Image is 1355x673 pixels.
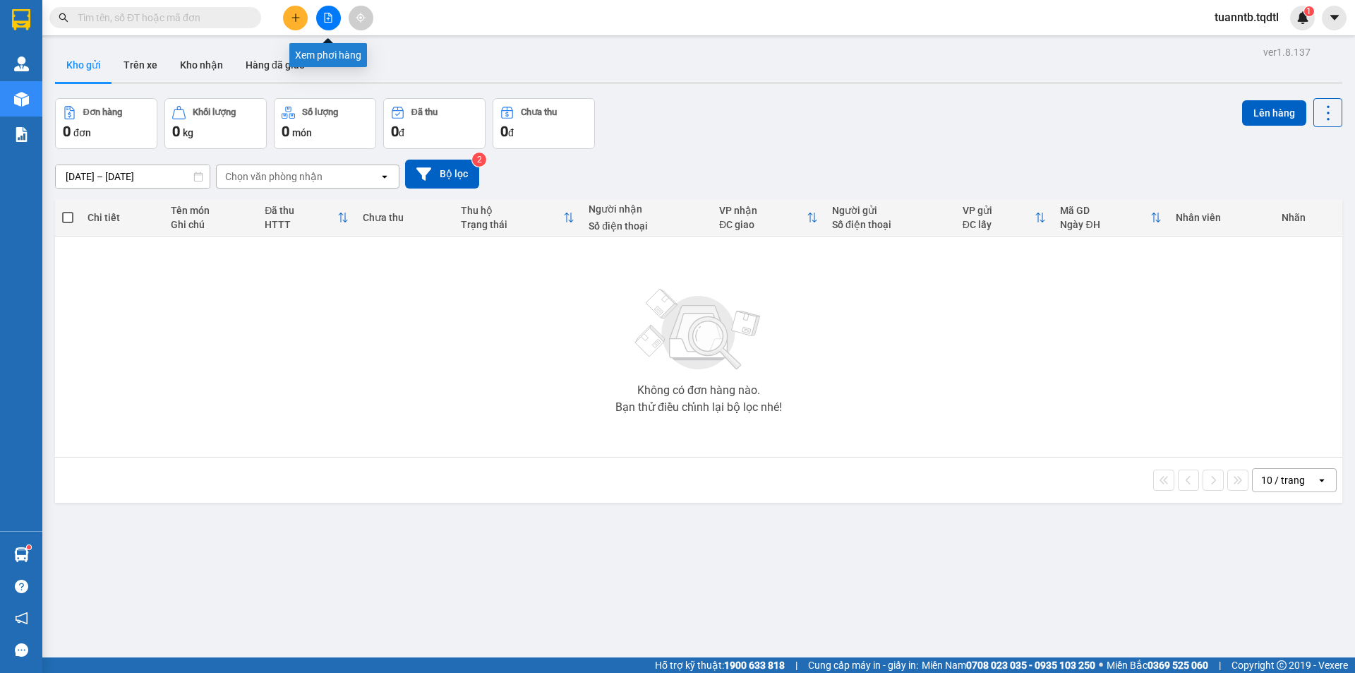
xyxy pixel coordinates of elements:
span: 0 [500,123,508,140]
img: logo-vxr [12,9,30,30]
span: 0 [172,123,180,140]
div: VP gửi [963,205,1035,216]
div: Người nhận [589,203,705,215]
div: Đã thu [265,205,337,216]
div: Số điện thoại [589,220,705,232]
button: Kho nhận [169,48,234,82]
span: | [1219,657,1221,673]
span: 0 [391,123,399,140]
span: caret-down [1328,11,1341,24]
div: Chọn văn phòng nhận [225,169,323,184]
img: warehouse-icon [14,547,29,562]
div: Số lượng [302,107,338,117]
span: Hỗ trợ kỹ thuật: [655,657,785,673]
button: Kho gửi [55,48,112,82]
th: Toggle SortBy [258,199,356,237]
button: Số lượng0món [274,98,376,149]
span: Miền Bắc [1107,657,1208,673]
span: notification [15,612,28,625]
input: Tìm tên, số ĐT hoặc mã đơn [78,10,244,25]
span: 0 [63,123,71,140]
div: ĐC lấy [963,219,1035,230]
span: file-add [323,13,333,23]
img: svg+xml;base64,PHN2ZyBjbGFzcz0ibGlzdC1wbHVnX19zdmciIHhtbG5zPSJodHRwOi8vd3d3LnczLm9yZy8yMDAwL3N2Zy... [628,280,769,379]
button: file-add [316,6,341,30]
img: icon-new-feature [1296,11,1309,24]
span: đ [508,127,514,138]
strong: 1900 633 818 [724,660,785,671]
button: caret-down [1322,6,1347,30]
button: Trên xe [112,48,169,82]
div: Tên món [171,205,251,216]
span: Cung cấp máy in - giấy in: [808,657,918,673]
span: question-circle [15,580,28,593]
span: đơn [73,127,91,138]
input: Select a date range. [56,165,210,188]
img: warehouse-icon [14,56,29,71]
span: | [795,657,797,673]
div: HTTT [265,219,337,230]
span: 0 [282,123,289,140]
th: Toggle SortBy [1053,199,1169,237]
div: Thu hộ [461,205,563,216]
button: Chưa thu0đ [493,98,595,149]
button: Bộ lọc [405,160,479,189]
div: Số điện thoại [832,219,948,230]
svg: open [1316,475,1327,486]
div: Không có đơn hàng nào. [637,385,760,396]
th: Toggle SortBy [712,199,825,237]
th: Toggle SortBy [454,199,582,237]
div: Khối lượng [193,107,236,117]
span: Miền Nam [922,657,1095,673]
div: Nhân viên [1176,212,1267,223]
div: Đã thu [411,107,438,117]
img: solution-icon [14,127,29,142]
img: warehouse-icon [14,92,29,107]
div: Trạng thái [461,219,563,230]
button: Đơn hàng0đơn [55,98,157,149]
span: tuanntb.tqdtl [1203,8,1290,26]
button: Hàng đã giao [234,48,316,82]
strong: 0369 525 060 [1148,660,1208,671]
div: ver 1.8.137 [1263,44,1311,60]
div: Ngày ĐH [1060,219,1150,230]
span: 1 [1306,6,1311,16]
span: đ [399,127,404,138]
div: Chi tiết [88,212,156,223]
button: Lên hàng [1242,100,1306,126]
div: Người gửi [832,205,948,216]
div: Ghi chú [171,219,251,230]
span: search [59,13,68,23]
span: plus [291,13,301,23]
div: Chưa thu [363,212,447,223]
div: Bạn thử điều chỉnh lại bộ lọc nhé! [615,402,782,413]
div: Chưa thu [521,107,557,117]
span: message [15,643,28,657]
button: plus [283,6,308,30]
div: Mã GD [1060,205,1150,216]
strong: 0708 023 035 - 0935 103 250 [966,660,1095,671]
span: kg [183,127,193,138]
sup: 1 [1304,6,1314,16]
button: Khối lượng0kg [164,98,267,149]
button: aim [349,6,373,30]
div: VP nhận [719,205,807,216]
div: ĐC giao [719,219,807,230]
span: ⚪️ [1099,662,1103,668]
sup: 2 [472,153,486,167]
button: Đã thu0đ [383,98,486,149]
div: 10 / trang [1261,473,1305,487]
sup: 1 [27,545,31,549]
span: aim [356,13,366,23]
span: món [292,127,312,138]
div: Đơn hàng [83,107,122,117]
span: copyright [1277,660,1287,670]
div: Nhãn [1282,212,1335,223]
th: Toggle SortBy [956,199,1054,237]
svg: open [379,171,390,182]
